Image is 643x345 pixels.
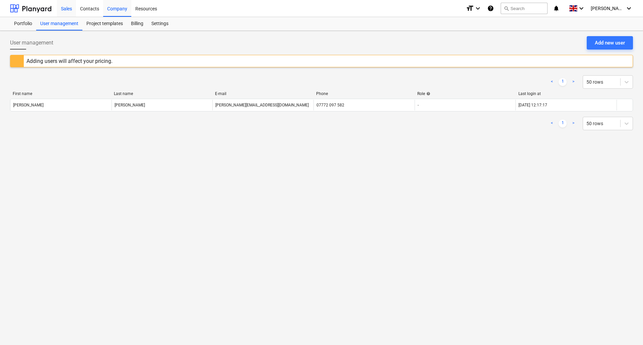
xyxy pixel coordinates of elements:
[625,4,633,12] i: keyboard_arrow_down
[10,17,36,30] a: Portfolio
[316,103,344,107] div: 07772 097 582
[215,91,311,96] div: E-mail
[553,4,560,12] i: notifications
[559,78,567,86] a: Page 1 is your current page
[548,78,556,86] a: Previous page
[587,36,633,50] button: Add new user
[115,103,145,107] div: [PERSON_NAME]
[425,92,430,96] span: help
[487,4,494,12] i: Knowledge base
[215,103,309,107] div: [PERSON_NAME][EMAIL_ADDRESS][DOMAIN_NAME]
[595,38,625,47] div: Add new user
[518,91,614,96] div: Last login at
[577,4,585,12] i: keyboard_arrow_down
[417,91,513,96] div: Role
[569,119,577,127] a: Next page
[466,4,474,12] i: format_size
[82,17,127,30] a: Project templates
[559,119,567,127] a: Page 1 is your current page
[36,17,82,30] a: User management
[474,4,482,12] i: keyboard_arrow_down
[114,91,210,96] div: Last name
[147,17,172,30] a: Settings
[504,6,509,11] span: search
[591,6,624,11] span: [PERSON_NAME]
[548,119,556,127] a: Previous page
[518,103,547,107] div: [DATE] 12:17:17
[26,58,113,64] div: Adding users will affect your pricing.
[10,39,53,47] span: User management
[418,103,419,107] span: -
[13,91,109,96] div: First name
[569,78,577,86] a: Next page
[13,103,44,107] div: [PERSON_NAME]
[316,91,412,96] div: Phone
[127,17,147,30] a: Billing
[501,3,548,14] button: Search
